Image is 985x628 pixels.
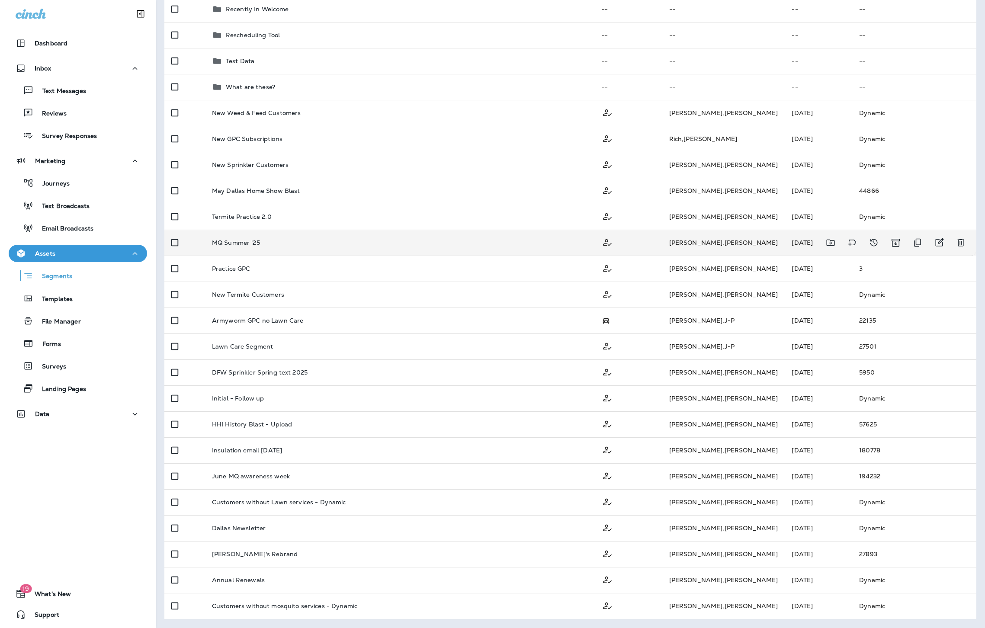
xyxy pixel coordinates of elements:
[662,204,785,230] td: [PERSON_NAME] , [PERSON_NAME]
[662,515,785,541] td: [PERSON_NAME] , [PERSON_NAME]
[852,22,976,48] td: --
[9,405,147,423] button: Data
[602,368,613,375] span: Customer Only
[785,48,852,74] td: --
[9,245,147,262] button: Assets
[34,180,70,188] p: Journeys
[952,234,969,251] button: Delete
[602,290,613,298] span: Customer Only
[852,256,976,282] td: 3
[35,157,65,164] p: Marketing
[9,104,147,122] button: Reviews
[9,606,147,623] button: Support
[9,196,147,215] button: Text Broadcasts
[212,213,272,220] p: Termite Practice 2.0
[226,83,275,90] p: What are these?
[212,602,357,609] p: Customers without mosquito services - Dynamic
[602,316,610,324] span: Possession
[662,333,785,359] td: [PERSON_NAME] , J-P
[33,295,73,304] p: Templates
[9,81,147,99] button: Text Messages
[785,126,852,152] td: [DATE]
[33,110,67,118] p: Reviews
[852,126,976,152] td: Dynamic
[595,48,662,74] td: --
[852,593,976,619] td: Dynamic
[852,308,976,333] td: 22135
[662,74,785,100] td: --
[128,5,153,22] button: Collapse Sidebar
[602,445,613,453] span: Customer Only
[212,577,265,583] p: Annual Renewals
[785,489,852,515] td: [DATE]
[26,590,71,601] span: What's New
[785,541,852,567] td: [DATE]
[33,202,90,211] p: Text Broadcasts
[662,100,785,126] td: [PERSON_NAME] , [PERSON_NAME]
[212,317,304,324] p: Armyworm GPC no Lawn Care
[35,40,67,47] p: Dashboard
[34,340,61,349] p: Forms
[662,48,785,74] td: --
[785,22,852,48] td: --
[865,234,882,251] button: View Changelog
[662,463,785,489] td: [PERSON_NAME] , [PERSON_NAME]
[852,411,976,437] td: 57625
[852,385,976,411] td: Dynamic
[852,541,976,567] td: 27893
[212,343,273,350] p: Lawn Care Segment
[887,234,905,251] button: Archive
[212,369,308,376] p: DFW Sprinkler Spring text 2025
[852,359,976,385] td: 5950
[662,593,785,619] td: [PERSON_NAME] , [PERSON_NAME]
[785,204,852,230] td: [DATE]
[662,152,785,178] td: [PERSON_NAME] , [PERSON_NAME]
[785,333,852,359] td: [DATE]
[785,437,852,463] td: [DATE]
[785,463,852,489] td: [DATE]
[595,22,662,48] td: --
[909,234,926,251] button: Duplicate Segment
[33,318,81,326] p: File Manager
[212,109,301,116] p: New Weed & Feed Customers
[595,74,662,100] td: --
[212,265,250,272] p: Practice GPC
[662,22,785,48] td: --
[852,100,976,126] td: Dynamic
[852,178,976,204] td: 44866
[602,134,613,142] span: Customer Only
[785,593,852,619] td: [DATE]
[785,282,852,308] td: [DATE]
[9,312,147,330] button: File Manager
[9,35,147,52] button: Dashboard
[852,74,976,100] td: --
[662,437,785,463] td: [PERSON_NAME] , [PERSON_NAME]
[662,489,785,515] td: [PERSON_NAME] , [PERSON_NAME]
[9,126,147,144] button: Survey Responses
[212,421,292,428] p: HHI History Blast - Upload
[852,282,976,308] td: Dynamic
[844,234,861,251] button: Add tags
[822,234,839,251] button: Move to folder
[9,334,147,352] button: Forms
[662,126,785,152] td: Rich , [PERSON_NAME]
[212,447,282,454] p: Insulation email [DATE]
[602,549,613,557] span: Customer Only
[9,357,147,375] button: Surveys
[33,363,66,371] p: Surveys
[602,601,613,609] span: Customer Only
[662,541,785,567] td: [PERSON_NAME] , [PERSON_NAME]
[602,212,613,220] span: Customer Only
[602,108,613,116] span: Customer Only
[662,567,785,593] td: [PERSON_NAME] , [PERSON_NAME]
[34,87,86,96] p: Text Messages
[602,186,613,194] span: Customer Only
[226,58,254,64] p: Test Data
[852,437,976,463] td: 180778
[662,178,785,204] td: [PERSON_NAME] , [PERSON_NAME]
[662,411,785,437] td: [PERSON_NAME] , [PERSON_NAME]
[785,359,852,385] td: [DATE]
[852,204,976,230] td: Dynamic
[852,515,976,541] td: Dynamic
[33,385,86,394] p: Landing Pages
